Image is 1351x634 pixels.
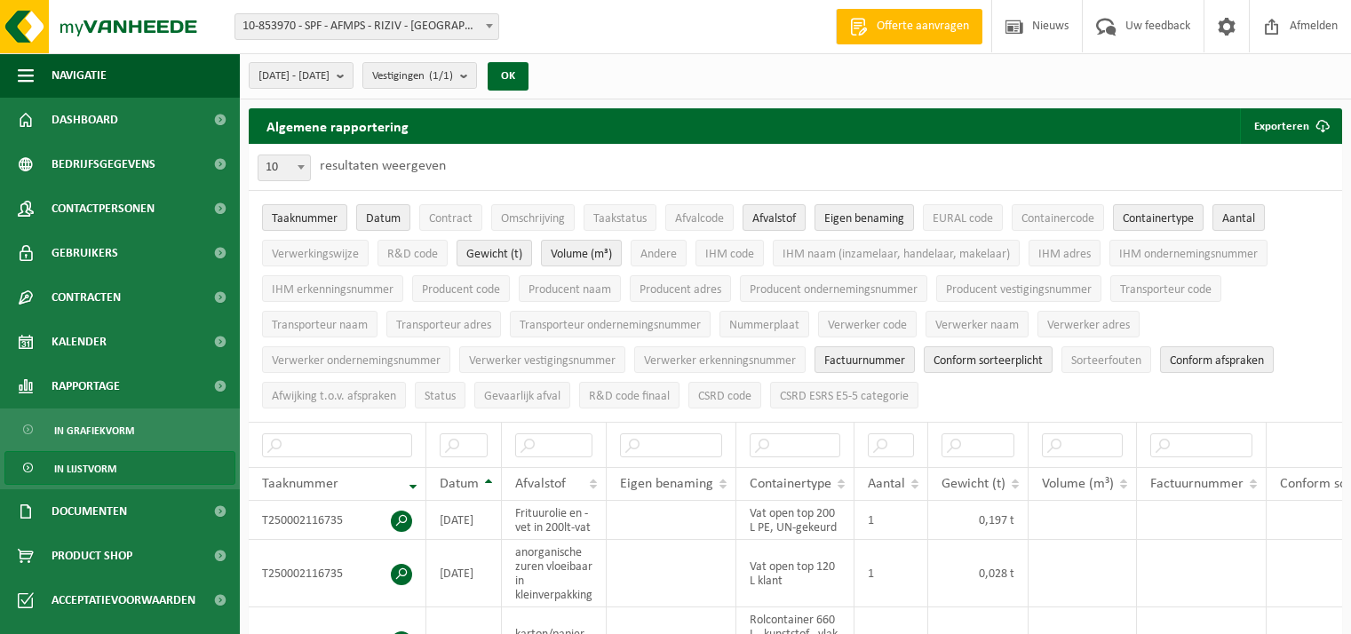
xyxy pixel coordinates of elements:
span: Producent naam [528,283,611,297]
span: 10-853970 - SPF - AFMPS - RIZIV - BRUXELLES [234,13,499,40]
button: Afwijking t.o.v. afsprakenAfwijking t.o.v. afspraken: Activate to sort [262,382,406,408]
span: Aantal [1222,212,1255,226]
td: Frituurolie en -vet in 200lt-vat [502,501,607,540]
span: Eigen benaming [824,212,904,226]
span: Verwerker adres [1047,319,1130,332]
button: ContractContract: Activate to sort [419,204,482,231]
button: ContainertypeContainertype: Activate to sort [1113,204,1204,231]
button: Producent ondernemingsnummerProducent ondernemingsnummer: Activate to sort [740,275,927,302]
span: 10 [258,155,310,180]
button: Conform sorteerplicht : Activate to sort [924,346,1053,373]
span: Volume (m³) [551,248,612,261]
span: Afvalcode [675,212,724,226]
button: CSRD codeCSRD code: Activate to sort [688,382,761,408]
span: Producent code [422,283,500,297]
td: anorganische zuren vloeibaar in kleinverpakking [502,540,607,607]
button: Exporteren [1240,108,1340,144]
button: Verwerker vestigingsnummerVerwerker vestigingsnummer: Activate to sort [459,346,625,373]
a: In grafiekvorm [4,413,235,447]
span: Sorteerfouten [1071,354,1141,368]
td: 1 [854,501,928,540]
td: T250002116735 [249,501,426,540]
span: Transporteur ondernemingsnummer [520,319,701,332]
button: Producent adresProducent adres: Activate to sort [630,275,731,302]
span: Transporteur adres [396,319,491,332]
button: NummerplaatNummerplaat: Activate to sort [719,311,809,337]
button: AfvalstofAfvalstof: Activate to sort [743,204,806,231]
button: [DATE] - [DATE] [249,62,354,89]
span: Documenten [52,489,127,534]
span: Afwijking t.o.v. afspraken [272,390,396,403]
span: Datum [440,477,479,491]
span: Omschrijving [501,212,565,226]
td: T250002116735 [249,540,426,607]
span: Verwerker vestigingsnummer [469,354,616,368]
span: Bedrijfsgegevens [52,142,155,186]
td: [DATE] [426,501,502,540]
button: IHM adresIHM adres: Activate to sort [1029,240,1101,266]
span: Verwerker naam [935,319,1019,332]
span: Containertype [750,477,831,491]
span: Gewicht (t) [466,248,522,261]
span: Taaknummer [272,212,338,226]
label: resultaten weergeven [320,159,446,173]
span: Taaknummer [262,477,338,491]
button: Vestigingen(1/1) [362,62,477,89]
a: In lijstvorm [4,451,235,485]
span: Verwerker code [828,319,907,332]
span: Gewicht (t) [942,477,1005,491]
span: CSRD ESRS E5-5 categorie [780,390,909,403]
button: TaaknummerTaaknummer: Activate to remove sorting [262,204,347,231]
span: Afvalstof [515,477,566,491]
td: 0,197 t [928,501,1029,540]
count: (1/1) [429,70,453,82]
button: Verwerker naamVerwerker naam: Activate to sort [926,311,1029,337]
span: Factuurnummer [824,354,905,368]
span: Kalender [52,320,107,364]
span: Vestigingen [372,63,453,90]
button: ContainercodeContainercode: Activate to sort [1012,204,1104,231]
button: Transporteur naamTransporteur naam: Activate to sort [262,311,377,337]
span: In grafiekvorm [54,414,134,448]
button: VerwerkingswijzeVerwerkingswijze: Activate to sort [262,240,369,266]
span: EURAL code [933,212,993,226]
span: Taakstatus [593,212,647,226]
button: Volume (m³)Volume (m³): Activate to sort [541,240,622,266]
span: Contactpersonen [52,186,155,231]
span: IHM erkenningsnummer [272,283,393,297]
button: Transporteur ondernemingsnummerTransporteur ondernemingsnummer : Activate to sort [510,311,711,337]
button: Verwerker ondernemingsnummerVerwerker ondernemingsnummer: Activate to sort [262,346,450,373]
td: Vat open top 200 L PE, UN-gekeurd [736,501,854,540]
button: OmschrijvingOmschrijving: Activate to sort [491,204,575,231]
button: SorteerfoutenSorteerfouten: Activate to sort [1061,346,1151,373]
td: [DATE] [426,540,502,607]
td: 0,028 t [928,540,1029,607]
span: IHM code [705,248,754,261]
span: R&D code [387,248,438,261]
span: Contracten [52,275,121,320]
button: EURAL codeEURAL code: Activate to sort [923,204,1003,231]
button: R&D code finaalR&amp;D code finaal: Activate to sort [579,382,679,408]
button: DatumDatum: Activate to sort [356,204,410,231]
button: Transporteur codeTransporteur code: Activate to sort [1110,275,1221,302]
span: Producent adres [640,283,721,297]
span: Andere [640,248,677,261]
span: Navigatie [52,53,107,98]
button: StatusStatus: Activate to sort [415,382,465,408]
button: Gevaarlijk afval : Activate to sort [474,382,570,408]
span: Transporteur code [1120,283,1212,297]
td: 1 [854,540,928,607]
span: Rapportage [52,364,120,408]
span: Conform sorteerplicht [934,354,1043,368]
span: Gevaarlijk afval [484,390,560,403]
button: FactuurnummerFactuurnummer: Activate to sort [815,346,915,373]
button: Verwerker adresVerwerker adres: Activate to sort [1037,311,1140,337]
h2: Algemene rapportering [249,108,426,144]
span: R&D code finaal [589,390,670,403]
button: Gewicht (t)Gewicht (t): Activate to sort [457,240,532,266]
span: IHM adres [1038,248,1091,261]
button: Producent codeProducent code: Activate to sort [412,275,510,302]
span: Producent vestigingsnummer [946,283,1092,297]
span: Dashboard [52,98,118,142]
button: Conform afspraken : Activate to sort [1160,346,1274,373]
